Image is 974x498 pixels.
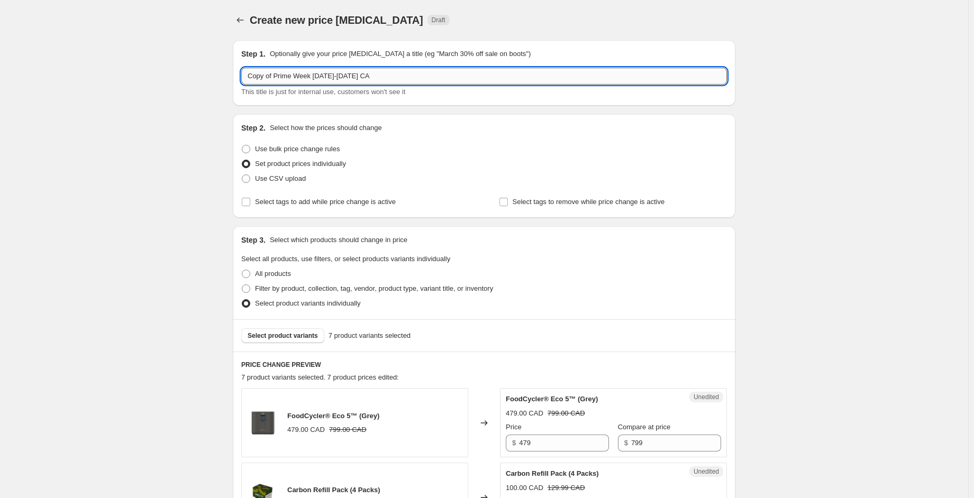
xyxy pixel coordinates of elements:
span: FoodCycler® Eco 5™ (Grey) [506,395,598,403]
span: Create new price [MEDICAL_DATA] [250,14,423,26]
strike: 129.99 CAD [548,483,585,493]
span: $ [624,439,628,447]
span: Use CSV upload [255,174,306,182]
span: Select all products, use filters, or select products variants individually [241,255,450,263]
div: 100.00 CAD [506,483,543,493]
span: Select product variants individually [255,299,360,307]
div: 479.00 CAD [287,425,325,435]
h2: Step 1. [241,49,266,59]
span: Draft [432,16,445,24]
h2: Step 3. [241,235,266,245]
p: Select which products should change in price [270,235,407,245]
span: All products [255,270,291,278]
span: 7 product variants selected. 7 product prices edited: [241,373,399,381]
p: Optionally give your price [MEDICAL_DATA] a title (eg "March 30% off sale on boots") [270,49,531,59]
span: Use bulk price change rules [255,145,340,153]
span: Unedited [694,467,719,476]
span: Set product prices individually [255,160,346,168]
span: FoodCycler® Eco 5™ (Grey) [287,412,379,420]
span: Select tags to add while price change is active [255,198,396,206]
h2: Step 2. [241,123,266,133]
input: 30% off holiday sale [241,68,727,85]
span: Unedited [694,393,719,401]
span: $ [512,439,516,447]
h6: PRICE CHANGE PREVIEW [241,361,727,369]
span: Select tags to remove while price change is active [513,198,665,206]
p: Select how the prices should change [270,123,382,133]
strike: 799.00 CAD [329,425,367,435]
span: Price [506,423,522,431]
span: Filter by product, collection, tag, vendor, product type, variant title, or inventory [255,284,493,292]
img: Eco_-_5_-_Grey_80x.png [247,407,279,439]
span: Select product variants [248,331,318,340]
span: 7 product variants selected [329,330,411,341]
span: Carbon Refill Pack (4 Packs) [287,486,380,494]
button: Price change jobs [233,13,248,27]
span: This title is just for internal use, customers won't see it [241,88,405,96]
button: Select product variants [241,328,324,343]
strike: 799.00 CAD [548,408,585,419]
div: 479.00 CAD [506,408,543,419]
span: Compare at price [618,423,671,431]
span: Carbon Refill Pack (4 Packs) [506,469,599,477]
